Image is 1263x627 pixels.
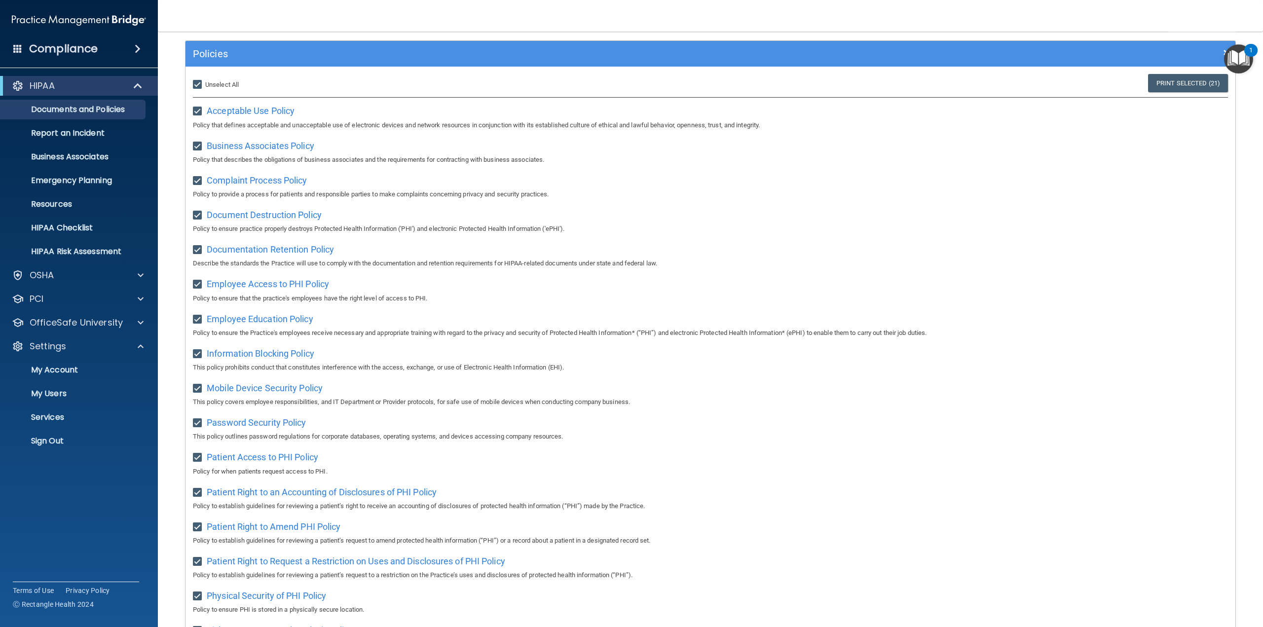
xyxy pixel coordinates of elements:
[193,500,1228,512] p: Policy to establish guidelines for reviewing a patient’s right to receive an accounting of disclo...
[13,586,54,595] a: Terms of Use
[1224,44,1253,74] button: Open Resource Center, 1 new notification
[207,141,314,151] span: Business Associates Policy
[193,188,1228,200] p: Policy to provide a process for patients and responsible parties to make complaints concerning pr...
[12,317,144,329] a: OfficeSafe University
[193,48,966,59] h5: Policies
[6,389,141,399] p: My Users
[207,521,340,532] span: Patient Right to Amend PHI Policy
[207,417,306,428] span: Password Security Policy
[12,293,144,305] a: PCI
[6,436,141,446] p: Sign Out
[193,258,1228,269] p: Describe the standards the Practice will use to comply with the documentation and retention requi...
[193,466,1228,478] p: Policy for when patients request access to PHI.
[6,152,141,162] p: Business Associates
[207,106,295,116] span: Acceptable Use Policy
[207,314,313,324] span: Employee Education Policy
[193,81,204,89] input: Unselect All
[12,80,143,92] a: HIPAA
[207,175,307,185] span: Complaint Process Policy
[193,431,1228,443] p: This policy outlines password regulations for corporate databases, operating systems, and devices...
[1148,74,1228,92] a: Print Selected (21)
[6,247,141,257] p: HIPAA Risk Assessment
[193,223,1228,235] p: Policy to ensure practice properly destroys Protected Health Information ('PHI') and electronic P...
[193,293,1228,304] p: Policy to ensure that the practice's employees have the right level of access to PHI.
[12,269,144,281] a: OSHA
[193,396,1228,408] p: This policy covers employee responsibilities, and IT Department or Provider protocols, for safe u...
[193,154,1228,166] p: Policy that describes the obligations of business associates and the requirements for contracting...
[6,199,141,209] p: Resources
[6,105,141,114] p: Documents and Policies
[30,317,123,329] p: OfficeSafe University
[207,487,437,497] span: Patient Right to an Accounting of Disclosures of PHI Policy
[207,556,505,566] span: Patient Right to Request a Restriction on Uses and Disclosures of PHI Policy
[193,362,1228,373] p: This policy prohibits conduct that constitutes interference with the access, exchange, or use of ...
[1249,50,1253,63] div: 1
[193,535,1228,547] p: Policy to establish guidelines for reviewing a patient’s request to amend protected health inform...
[30,269,54,281] p: OSHA
[6,223,141,233] p: HIPAA Checklist
[30,293,43,305] p: PCI
[12,340,144,352] a: Settings
[30,340,66,352] p: Settings
[207,348,314,359] span: Information Blocking Policy
[207,210,322,220] span: Document Destruction Policy
[193,327,1228,339] p: Policy to ensure the Practice's employees receive necessary and appropriate training with regard ...
[193,569,1228,581] p: Policy to establish guidelines for reviewing a patient’s request to a restriction on the Practice...
[207,452,318,462] span: Patient Access to PHI Policy
[6,128,141,138] p: Report an Incident
[207,590,326,601] span: Physical Security of PHI Policy
[205,81,239,88] span: Unselect All
[30,80,55,92] p: HIPAA
[207,383,323,393] span: Mobile Device Security Policy
[13,599,94,609] span: Ⓒ Rectangle Health 2024
[66,586,110,595] a: Privacy Policy
[193,46,1228,62] a: Policies
[12,10,146,30] img: PMB logo
[6,365,141,375] p: My Account
[6,412,141,422] p: Services
[6,176,141,185] p: Emergency Planning
[29,42,98,56] h4: Compliance
[207,244,334,255] span: Documentation Retention Policy
[193,604,1228,616] p: Policy to ensure PHI is stored in a physically secure location.
[207,279,329,289] span: Employee Access to PHI Policy
[193,119,1228,131] p: Policy that defines acceptable and unacceptable use of electronic devices and network resources i...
